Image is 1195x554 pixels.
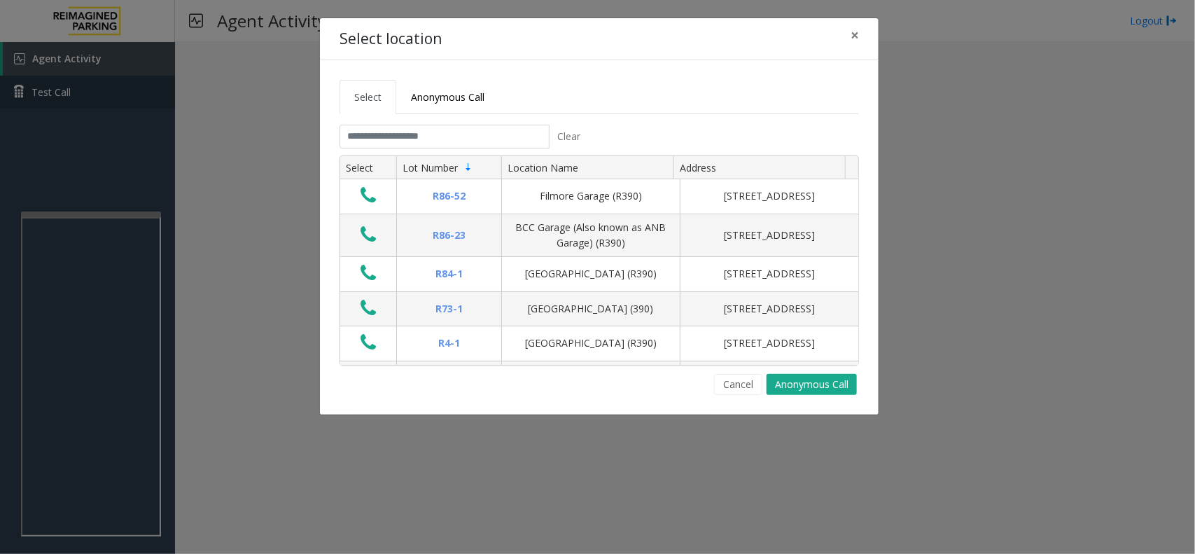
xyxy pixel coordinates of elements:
[510,335,671,351] div: [GEOGRAPHIC_DATA] (R390)
[689,335,850,351] div: [STREET_ADDRESS]
[405,228,493,243] div: R86-23
[411,90,484,104] span: Anonymous Call
[851,25,859,45] span: ×
[340,80,859,114] ul: Tabs
[405,301,493,317] div: R73-1
[689,188,850,204] div: [STREET_ADDRESS]
[510,188,671,204] div: Filmore Garage (R390)
[340,156,396,180] th: Select
[508,161,578,174] span: Location Name
[354,90,382,104] span: Select
[680,161,716,174] span: Address
[714,374,762,395] button: Cancel
[689,266,850,282] div: [STREET_ADDRESS]
[403,161,458,174] span: Lot Number
[405,188,493,204] div: R86-52
[340,28,442,50] h4: Select location
[841,18,869,53] button: Close
[689,228,850,243] div: [STREET_ADDRESS]
[463,162,474,173] span: Sortable
[510,266,671,282] div: [GEOGRAPHIC_DATA] (R390)
[767,374,857,395] button: Anonymous Call
[510,301,671,317] div: [GEOGRAPHIC_DATA] (390)
[550,125,589,148] button: Clear
[405,266,493,282] div: R84-1
[340,156,858,365] div: Data table
[689,301,850,317] div: [STREET_ADDRESS]
[405,335,493,351] div: R4-1
[510,220,671,251] div: BCC Garage (Also known as ANB Garage) (R390)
